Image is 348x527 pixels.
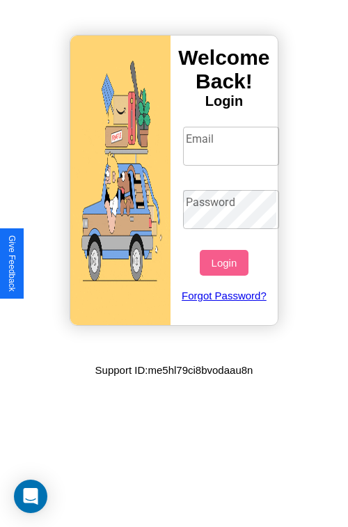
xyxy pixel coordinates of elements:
[171,93,278,109] h4: Login
[14,480,47,513] div: Open Intercom Messenger
[176,276,273,315] a: Forgot Password?
[70,36,171,325] img: gif
[171,46,278,93] h3: Welcome Back!
[95,361,253,379] p: Support ID: me5hl79ci8bvodaau8n
[200,250,248,276] button: Login
[7,235,17,292] div: Give Feedback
